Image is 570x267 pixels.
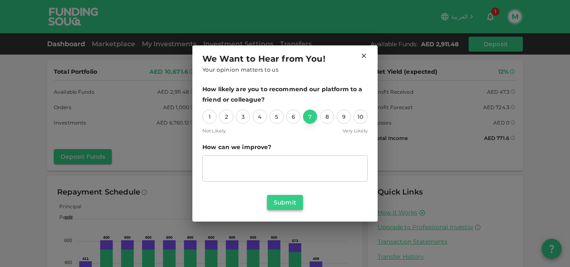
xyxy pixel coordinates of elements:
div: 7 [303,110,317,124]
div: 8 [320,110,334,124]
div: suggestion [202,155,368,182]
span: Very Likely [343,127,368,135]
span: Your opinion matters to us [202,65,278,75]
div: 2 [219,110,233,124]
button: Submit [267,195,303,210]
span: How can we improve? [202,142,368,152]
span: How likely are you to recommend our platform to a friend or colleague? [202,84,368,105]
textarea: suggestion [208,159,362,178]
div: 5 [270,110,284,124]
div: 10 [353,110,368,124]
span: Not Likely [202,127,226,135]
div: 9 [337,110,351,124]
span: We Want to Hear from You! [202,52,325,65]
div: 6 [286,110,300,124]
div: 4 [253,110,267,124]
div: 1 [202,110,217,124]
div: 3 [236,110,250,124]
